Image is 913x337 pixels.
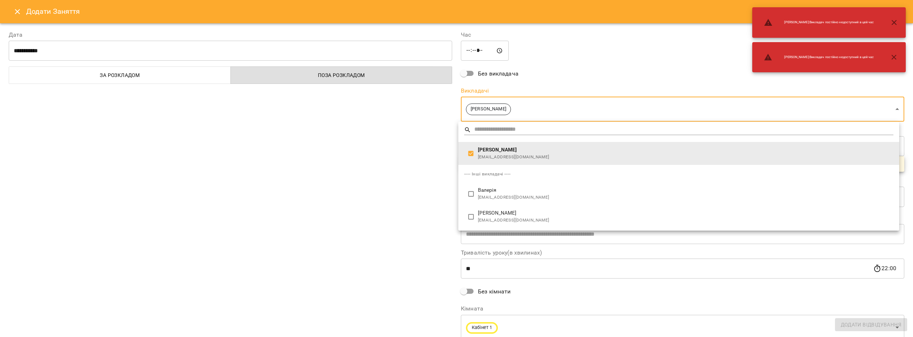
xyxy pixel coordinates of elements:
[478,194,893,201] span: [EMAIL_ADDRESS][DOMAIN_NAME]
[758,15,880,30] li: [PERSON_NAME] : Викладач постійно недоступний в цей час
[478,187,893,194] span: Валерія
[478,154,893,161] span: [EMAIL_ADDRESS][DOMAIN_NAME]
[478,146,893,154] span: [PERSON_NAME]
[478,210,893,217] span: [PERSON_NAME]
[464,171,511,176] span: ── Інші викладачі ──
[478,217,893,224] span: [EMAIL_ADDRESS][DOMAIN_NAME]
[758,50,880,65] li: [PERSON_NAME] : Викладач постійно недоступний в цей час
